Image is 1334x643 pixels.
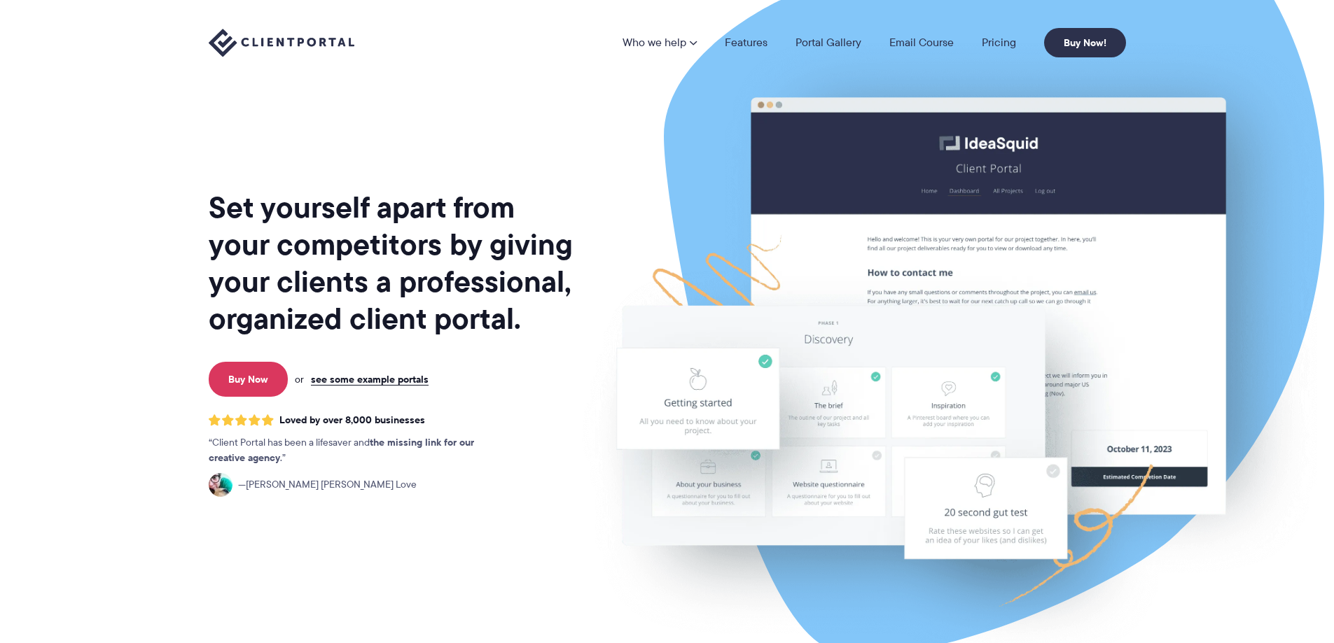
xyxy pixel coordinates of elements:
span: Loved by over 8,000 businesses [279,414,425,426]
a: Features [725,37,767,48]
a: Portal Gallery [795,37,861,48]
strong: the missing link for our creative agency [209,434,474,465]
p: Client Portal has been a lifesaver and . [209,435,503,466]
a: Buy Now [209,362,288,397]
a: Email Course [889,37,954,48]
a: Pricing [982,37,1016,48]
h1: Set yourself apart from your competitors by giving your clients a professional, organized client ... [209,189,576,337]
span: [PERSON_NAME] [PERSON_NAME] Love [238,477,417,493]
span: or [295,373,304,386]
a: Buy Now! [1044,28,1126,57]
a: Who we help [623,37,697,48]
a: see some example portals [311,373,429,386]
